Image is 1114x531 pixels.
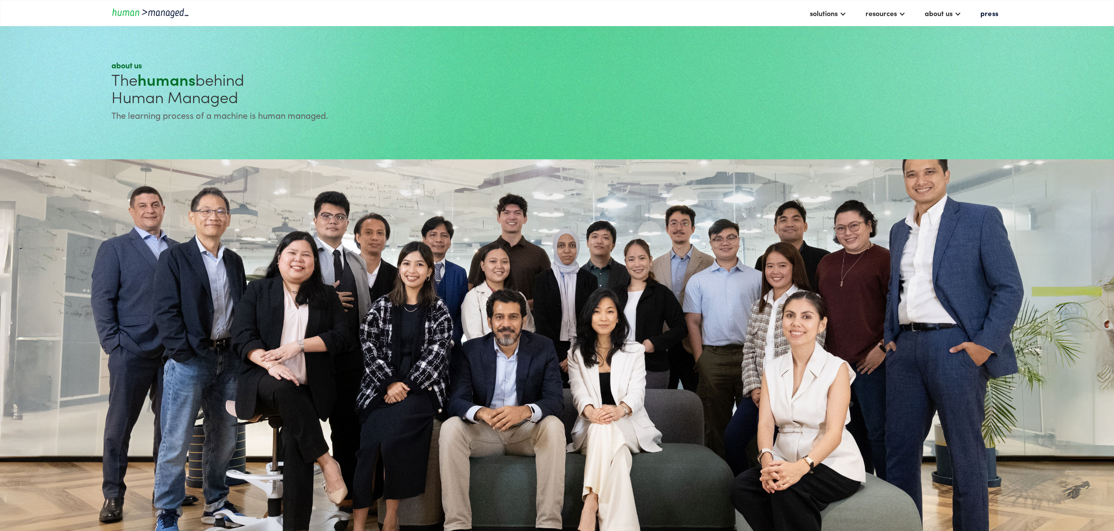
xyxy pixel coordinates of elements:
[805,6,851,20] div: solutions
[976,6,1003,20] a: press
[866,8,897,18] div: resources
[111,71,554,105] h1: The behind Human Managed
[920,6,966,20] div: about us
[810,8,838,18] div: solutions
[861,6,910,20] div: resources
[111,60,554,71] div: about us
[111,7,190,19] a: home
[925,8,953,18] div: about us
[138,68,195,90] strong: humans
[111,110,554,120] div: The learning process of a machine is human managed.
